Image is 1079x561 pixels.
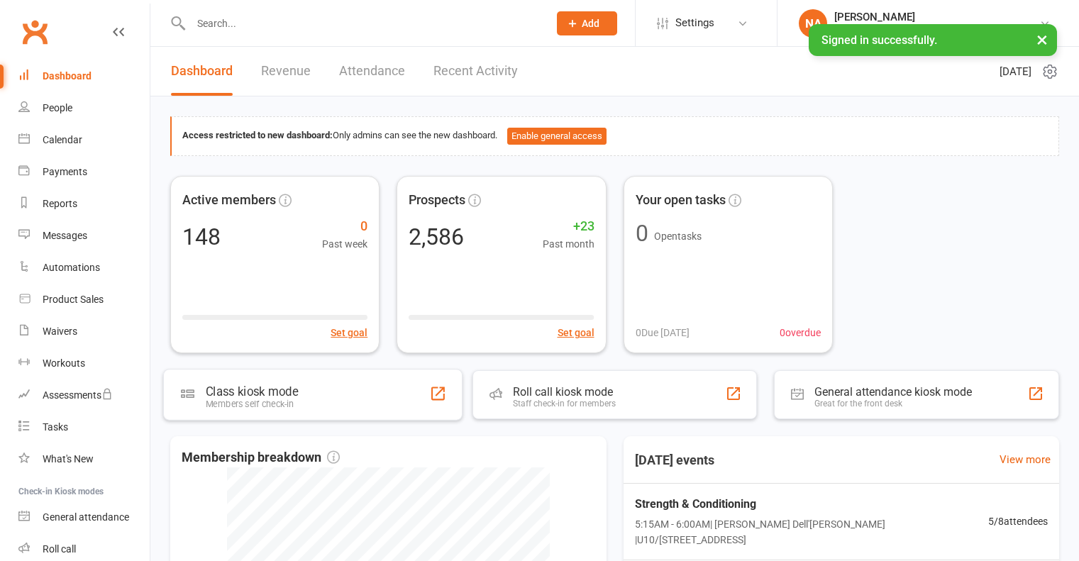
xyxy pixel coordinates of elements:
button: Set goal [558,325,594,340]
span: [DATE] [1000,63,1031,80]
div: Workouts [43,357,85,369]
a: Tasks [18,411,150,443]
a: Recent Activity [433,47,518,96]
div: Messages [43,230,87,241]
div: Staff check-in for members [513,399,616,409]
div: Roll call [43,543,76,555]
strong: Access restricted to new dashboard: [182,130,333,140]
div: General attendance kiosk mode [814,385,972,399]
button: × [1029,24,1055,55]
div: Great for the front desk [814,399,972,409]
span: Settings [675,7,714,39]
span: 0 Due [DATE] [636,325,690,340]
span: 5:15AM - 6:00AM | [PERSON_NAME] Dell'[PERSON_NAME] | U10/[STREET_ADDRESS] [635,516,989,548]
a: General attendance kiosk mode [18,501,150,533]
button: Enable general access [507,128,607,145]
a: Payments [18,156,150,188]
div: Class kiosk mode [206,384,298,399]
input: Search... [187,13,538,33]
span: Past week [322,236,367,252]
a: Messages [18,220,150,252]
div: Payments [43,166,87,177]
div: What's New [43,453,94,465]
div: Calendar [43,134,82,145]
a: Revenue [261,47,311,96]
a: Workouts [18,348,150,379]
a: Product Sales [18,284,150,316]
div: Reports [43,198,77,209]
a: Reports [18,188,150,220]
a: Assessments [18,379,150,411]
div: 2,586 [409,226,464,248]
div: Waivers [43,326,77,337]
span: 0 [322,216,367,237]
button: Set goal [331,325,367,340]
span: +23 [543,216,594,237]
div: Product Sales [43,294,104,305]
div: Roll call kiosk mode [513,385,616,399]
div: [PERSON_NAME] [834,11,1039,23]
a: Dashboard [18,60,150,92]
a: What's New [18,443,150,475]
a: Attendance [339,47,405,96]
span: Prospects [409,190,465,211]
div: Tasks [43,421,68,433]
span: Add [582,18,599,29]
button: Add [557,11,617,35]
a: People [18,92,150,124]
div: 148 [182,226,221,248]
span: 5 / 8 attendees [988,513,1048,529]
span: Past month [543,236,594,252]
span: Strength & Conditioning [635,495,989,513]
span: Signed in successfully. [821,33,937,47]
a: Automations [18,252,150,284]
a: Clubworx [17,14,52,50]
a: Calendar [18,124,150,156]
div: Mission Possible Fitness [GEOGRAPHIC_DATA] [834,23,1039,36]
div: 0 [636,222,648,245]
span: Membership breakdown [182,448,340,468]
div: General attendance [43,511,129,523]
a: Dashboard [171,47,233,96]
span: Active members [182,190,276,211]
div: Automations [43,262,100,273]
div: Only admins can see the new dashboard. [182,128,1048,145]
span: Your open tasks [636,190,726,211]
div: Dashboard [43,70,92,82]
a: Waivers [18,316,150,348]
div: People [43,102,72,113]
a: View more [1000,451,1051,468]
div: NA [799,9,827,38]
div: Assessments [43,389,113,401]
span: Open tasks [654,230,702,242]
div: Members self check-in [206,399,298,409]
span: 0 overdue [780,325,821,340]
h3: [DATE] events [624,448,726,473]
